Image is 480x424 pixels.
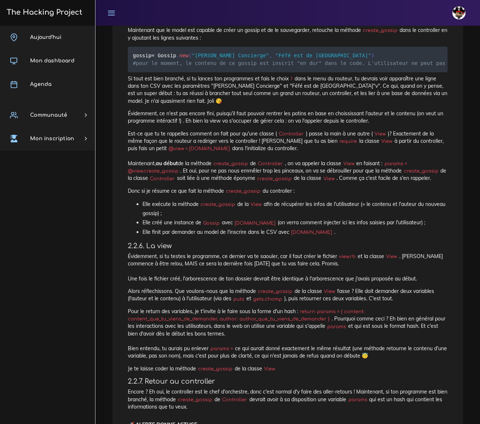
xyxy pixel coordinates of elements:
span: Aujourd'hui [30,35,61,40]
p: Pour le return des variables, je t'invite à le faire sous la forme d'un hash : . Pourquoi comme c... [128,308,448,360]
code: View [341,160,356,167]
h3: The Hacking Project [4,8,82,17]
code: create_gossip [224,188,263,195]
code: create_gossip [361,27,400,34]
span: Mon dashboard [30,58,75,64]
code: Controller [256,160,285,167]
code: View [384,253,399,260]
code: Gossip [201,220,222,227]
code: Controller [148,175,177,182]
code: View [249,201,264,208]
code: puts [231,296,246,303]
code: params = [209,345,235,352]
code: Controller [220,396,249,403]
span: ( [189,52,192,58]
code: [DOMAIN_NAME] [289,229,334,236]
span: "Féfé est de [GEOGRAPHIC_DATA]" [275,52,371,58]
code: create_gossip [402,167,440,175]
code: params [346,396,369,403]
code: create_gossip [199,201,237,208]
code: params = @view.create_gossip [128,160,407,175]
span: Gossip [158,52,176,58]
span: "[PERSON_NAME] Concierge" [192,52,269,58]
span: Mon inscription [30,136,74,141]
code: create_gossip [255,175,294,182]
code: View [379,138,394,145]
code: require [338,138,359,145]
p: Alors réflechissons. Que voulons-nous que la méthode de la classe fasse ? Elle doit demander deux... [128,287,448,302]
h4: 2.2.6. La view [128,242,448,250]
code: create_gossip [212,160,250,167]
p: Si tout est bien branché, si tu lances ton programmes et fais le choix dans le menu du routeur, t... [128,75,448,105]
span: = [151,52,154,58]
code: create_gossip [256,288,295,295]
strong: au début [156,160,178,167]
code: [DOMAIN_NAME] [233,220,278,227]
code: create_gossip [176,396,214,403]
span: , [269,52,272,58]
h4: 2.2.7. Retour au controller [128,377,448,385]
code: View [321,175,336,182]
code: gets.chomp [251,296,284,303]
li: Elle créé une instance de avec (on verra comment injecter ici les infos saisies par l'utilisateur) ; [142,218,448,227]
code: 1 [289,75,295,83]
p: Est-ce que tu te rappelles comment on fait pour qu'une classe ( ) passe la main à une autre ( )? ... [128,130,448,182]
p: Donc si je résume ce que fait la méthode du controller : [128,187,448,195]
p: Évidemment, ce n'est pas encore fini, puisqu'il faut pouvoir rentrer les potins en base en choiss... [128,110,448,125]
code: Controller [277,130,306,138]
li: Elle finit par demander au model de l'inscrire dans le CSV avec . [142,228,448,237]
p: Maintenant que le model est capable de créer un gossip et de le sauvegarder, retouche la méthode ... [128,26,448,41]
span: ) [371,52,374,58]
span: Communauté [30,112,67,118]
code: return params = { content: content_que_tu_viens_de_demander, author: author_que_tu_viens_de_deman... [128,308,365,323]
img: avatar [452,6,466,19]
code: create_gossip [196,365,235,373]
span: Agenda [30,81,51,87]
span: . [176,52,179,58]
code: View [373,130,388,138]
p: Encore ? Eh oui, le controller est le chef d'orchestre, donc c'est normal d'y faire des aller-ret... [128,388,448,410]
p: Évidemment, si tu testes le programme, ce dernier va te saouler, car il faut créer le fichier et ... [128,253,448,282]
code: View [262,365,277,373]
span: new [179,52,188,58]
li: Elle exécute la méthode de la afin de récupérer les infos de l'utilisateur (= le contenu et l'aut... [142,200,448,218]
code: View [322,288,337,295]
code: view.rb [337,253,358,260]
p: Je te laisse coder la méthode de la classe [128,365,448,372]
code: params [325,323,348,330]
code: @view = [DOMAIN_NAME] [167,145,232,152]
